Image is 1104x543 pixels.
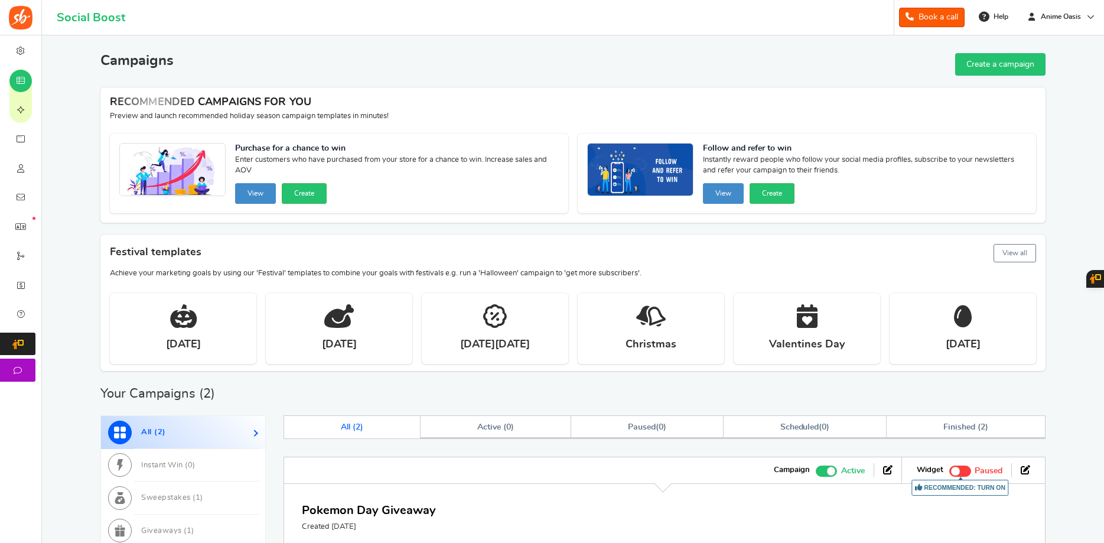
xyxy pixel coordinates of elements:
span: 0 [188,461,193,469]
span: 0 [822,423,826,431]
strong: Purchase for a chance to win [235,143,559,155]
span: 1 [196,494,201,502]
span: 2 [356,423,360,431]
em: New [32,217,35,220]
span: Giveaways ( ) [141,527,194,535]
a: Book a call [899,8,965,27]
button: Create [750,183,794,204]
span: Scheduled [780,423,819,431]
strong: Follow and refer to win [703,143,1027,155]
strong: Christmas [626,337,676,352]
span: 1 [187,527,192,535]
span: 2 [203,387,211,400]
span: ( ) [628,423,666,431]
strong: Valentines Day [769,337,845,352]
li: Widget activated [908,463,1012,477]
span: ( ) [780,423,829,431]
span: Finished ( ) [943,423,988,431]
a: Pokemon Day Giveaway [302,505,436,516]
strong: [DATE][DATE] [460,337,530,352]
button: View all [994,244,1036,262]
p: Achieve your marketing goals by using our 'Festival' templates to combine your goals with festiva... [110,268,1036,279]
h2: Your Campaigns ( ) [100,388,215,399]
img: Recommended Campaigns [120,144,225,197]
strong: Campaign [774,465,810,476]
h4: Festival templates [110,242,1036,265]
span: Active ( ) [477,423,514,431]
strong: [DATE] [166,337,201,352]
span: All ( ) [141,428,166,436]
strong: [DATE] [322,337,357,352]
span: Sweepstakes ( ) [141,494,203,502]
span: Instant Win ( ) [141,461,196,469]
span: Active [841,464,865,477]
button: View [703,183,744,204]
span: 2 [158,428,163,436]
span: Anime Oasis [1036,12,1086,22]
span: Paused [975,467,1002,475]
p: Preview and launch recommended holiday season campaign templates in minutes! [110,111,1036,122]
button: Create [282,183,327,204]
span: Paused [628,423,656,431]
span: Instantly reward people who follow your social media profiles, subscribe to your newsletters and ... [703,155,1027,178]
strong: Widget [917,465,943,476]
span: 0 [506,423,511,431]
h2: Campaigns [100,53,174,69]
span: Help [991,12,1008,22]
span: All ( ) [341,423,363,431]
button: View [235,183,276,204]
h1: Social Boost [57,11,125,24]
span: Enter customers who have purchased from your store for a chance to win. Increase sales and AOV [235,155,559,178]
a: Create a campaign [955,53,1046,76]
img: Social Boost [9,6,32,30]
a: Help [974,7,1014,26]
strong: [DATE] [946,337,981,352]
p: Created [DATE] [302,522,436,532]
img: Recommended Campaigns [588,144,693,197]
h4: RECOMMENDED CAMPAIGNS FOR YOU [110,97,1036,109]
span: 0 [659,423,663,431]
span: 2 [981,423,985,431]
